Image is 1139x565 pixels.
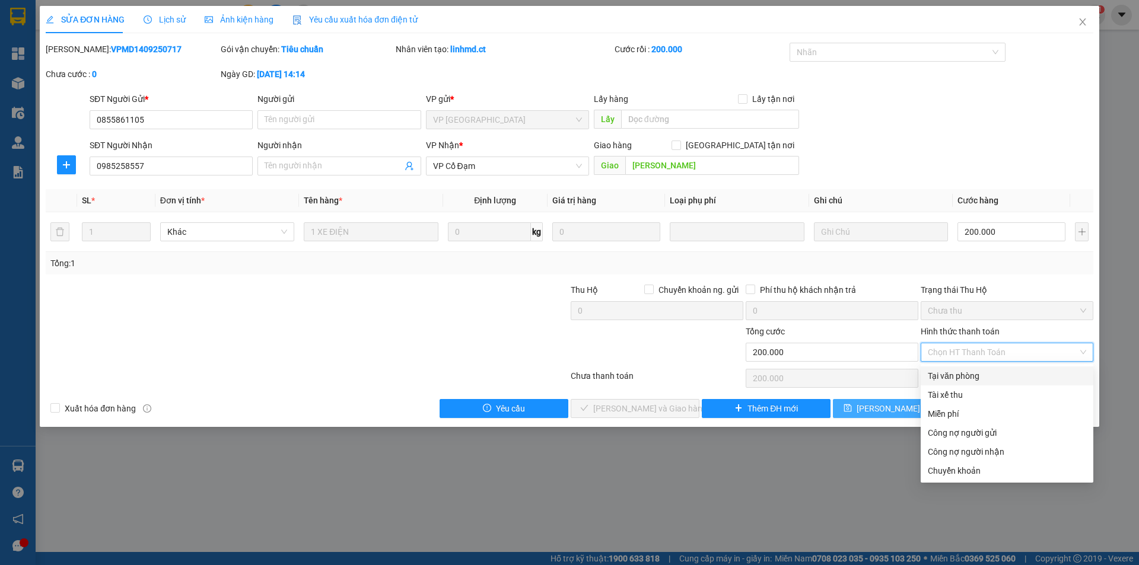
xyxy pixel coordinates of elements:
[496,402,525,415] span: Yêu cầu
[46,15,54,24] span: edit
[734,404,743,413] span: plus
[205,15,273,24] span: Ảnh kiện hàng
[681,139,799,152] span: [GEOGRAPHIC_DATA] tận nơi
[426,141,459,150] span: VP Nhận
[160,196,205,205] span: Đơn vị tính
[651,44,682,54] b: 200.000
[304,196,342,205] span: Tên hàng
[304,222,438,241] input: VD: Bàn, Ghế
[92,69,97,79] b: 0
[281,44,323,54] b: Tiêu chuẩn
[928,407,1086,420] div: Miễn phí
[928,369,1086,382] div: Tại văn phòng
[625,156,799,175] input: Dọc đường
[405,161,414,171] span: user-add
[257,92,421,106] div: Người gửi
[531,222,543,241] span: kg
[755,283,861,296] span: Phí thu hộ khách nhận trả
[433,157,582,175] span: VP Cổ Đạm
[82,196,91,205] span: SL
[205,15,213,24] span: picture
[928,343,1086,361] span: Chọn HT Thanh Toán
[292,15,302,25] img: icon
[571,285,598,295] span: Thu Hộ
[921,283,1093,296] div: Trạng thái Thu Hộ
[396,43,612,56] div: Nhân viên tạo:
[921,442,1093,461] div: Cước gửi hàng sẽ được ghi vào công nợ của người nhận
[60,402,141,415] span: Xuất hóa đơn hàng
[46,43,218,56] div: [PERSON_NAME]:
[928,426,1086,439] div: Công nợ người gửi
[144,15,186,24] span: Lịch sử
[440,399,568,418] button: exclamation-circleYêu cầu
[928,388,1086,401] div: Tài xế thu
[1066,6,1099,39] button: Close
[90,139,253,152] div: SĐT Người Nhận
[844,404,852,413] span: save
[928,464,1086,477] div: Chuyển khoản
[552,222,660,241] input: 0
[57,155,76,174] button: plus
[433,111,582,129] span: VP Mỹ Đình
[702,399,831,418] button: plusThêm ĐH mới
[928,445,1086,458] div: Công nợ người nhận
[814,222,948,241] input: Ghi Chú
[144,15,152,24] span: clock-circle
[50,257,440,270] div: Tổng: 1
[928,302,1086,320] span: Chưa thu
[569,369,745,390] div: Chưa thanh toán
[957,196,998,205] span: Cước hàng
[746,327,785,336] span: Tổng cước
[292,15,418,24] span: Yêu cầu xuất hóa đơn điện tử
[50,222,69,241] button: delete
[474,196,516,205] span: Định lượng
[143,404,151,413] span: info-circle
[621,110,799,129] input: Dọc đường
[167,223,287,241] span: Khác
[665,189,809,212] th: Loại phụ phí
[594,156,625,175] span: Giao
[654,283,743,296] span: Chuyển khoản ng. gửi
[809,189,953,212] th: Ghi chú
[594,141,632,150] span: Giao hàng
[221,43,393,56] div: Gói vận chuyển:
[615,43,787,56] div: Cước rồi :
[833,399,962,418] button: save[PERSON_NAME] thay đổi
[46,15,125,24] span: SỬA ĐƠN HÀNG
[594,94,628,104] span: Lấy hàng
[257,69,305,79] b: [DATE] 14:14
[594,110,621,129] span: Lấy
[1078,17,1087,27] span: close
[747,402,798,415] span: Thêm ĐH mới
[857,402,952,415] span: [PERSON_NAME] thay đổi
[552,196,596,205] span: Giá trị hàng
[111,44,182,54] b: VPMD1409250717
[426,92,589,106] div: VP gửi
[483,404,491,413] span: exclamation-circle
[921,327,1000,336] label: Hình thức thanh toán
[1075,222,1088,241] button: plus
[46,68,218,81] div: Chưa cước :
[58,160,75,170] span: plus
[221,68,393,81] div: Ngày GD:
[571,399,699,418] button: check[PERSON_NAME] và Giao hàng
[747,92,799,106] span: Lấy tận nơi
[450,44,486,54] b: linhmd.ct
[921,423,1093,442] div: Cước gửi hàng sẽ được ghi vào công nợ của người gửi
[90,92,253,106] div: SĐT Người Gửi
[257,139,421,152] div: Người nhận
